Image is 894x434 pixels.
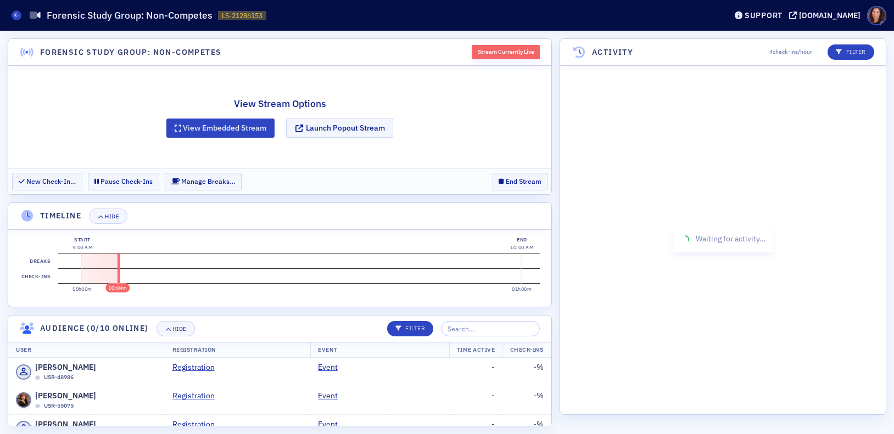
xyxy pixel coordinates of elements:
div: [DOMAIN_NAME] [799,10,861,20]
button: Hide [157,321,195,336]
span: Profile [867,6,886,25]
div: Support [745,10,783,20]
a: Registration [172,419,223,430]
button: New Check-In… [12,173,82,190]
div: Stream Currently Live [472,45,540,59]
button: Filter [387,321,434,336]
time: 00h00m [72,286,92,292]
td: - [449,358,503,386]
div: Offline [35,375,40,380]
div: Hide [172,326,187,332]
button: Pause Check-Ins [88,173,159,190]
time: 01h00m [512,286,532,292]
time: 9:00 AM [72,244,92,250]
td: - [449,386,503,415]
span: [PERSON_NAME] [35,419,96,430]
h4: Audience (0/10 online) [40,323,149,334]
th: User [8,342,165,358]
a: Registration [172,390,223,402]
p: Filter [395,324,426,333]
button: Filter [828,44,874,60]
h4: Forensic Study Group: Non-Competes [40,47,222,58]
a: Event [318,390,346,402]
th: Time Active [449,342,503,358]
a: Event [318,419,346,430]
label: Check-ins [19,269,52,284]
div: End [510,236,533,244]
th: Event [310,342,449,358]
span: USR-55075 [44,402,74,410]
p: Filter [836,48,866,57]
input: Search… [441,321,540,336]
div: Start [72,236,92,244]
label: Breaks [28,253,53,269]
button: View Embedded Stream [166,119,275,138]
button: [DOMAIN_NAME] [789,12,864,19]
div: Hide [105,213,119,219]
button: Launch Popout Stream [286,119,393,138]
th: Check-Ins [502,342,551,358]
time: 10:00 AM [510,244,533,250]
h1: Forensic Study Group: Non-Competes [47,9,213,22]
span: 4 check-ins/hour [769,48,812,57]
td: - % [502,358,551,386]
a: Registration [172,362,223,373]
th: Registration [165,342,311,358]
h2: View Stream Options [166,97,394,111]
span: [PERSON_NAME] [35,390,96,402]
button: Hide [89,208,127,224]
button: Manage Breaks… [165,173,242,190]
td: - % [502,386,551,415]
h4: Activity [592,47,633,58]
span: [PERSON_NAME] [35,362,96,373]
a: Event [318,362,346,373]
span: USR-48986 [44,373,74,382]
h4: Timeline [40,210,81,222]
div: Offline [35,404,40,409]
span: LS-21286153 [222,11,262,20]
button: End Stream [493,173,548,190]
time: 00h04m [109,285,127,291]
